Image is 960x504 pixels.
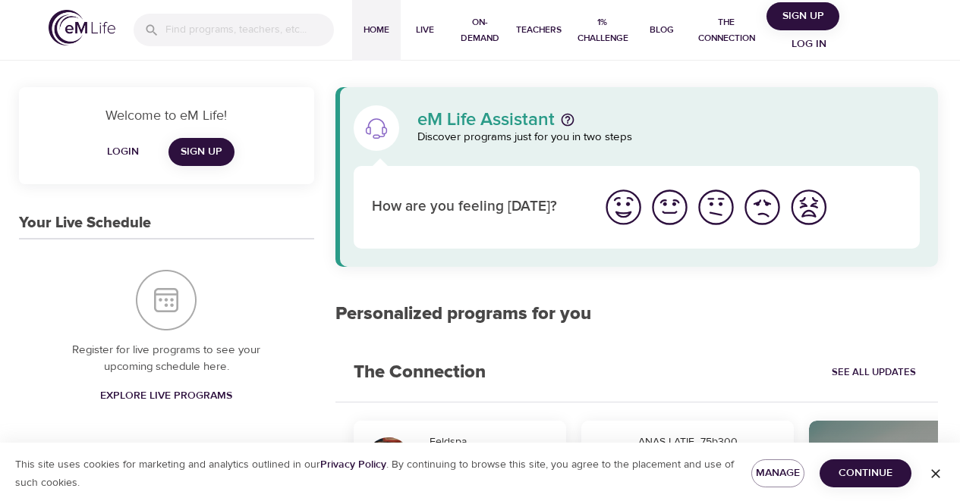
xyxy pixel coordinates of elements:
[417,111,555,129] p: eM Life Assistant
[741,186,783,228] img: bad
[574,14,631,46] span: 1% Challenge
[638,434,788,449] div: ANAS LATIF_75b300
[19,214,151,232] h3: Your Live Schedule
[168,138,234,166] a: Sign Up
[692,14,760,46] span: The Connection
[99,138,147,166] button: Login
[37,105,296,126] p: Welcome to eM Life!
[763,464,792,483] span: Manage
[832,364,916,381] span: See All Updates
[773,30,845,58] button: Log in
[832,464,899,483] span: Continue
[828,361,920,384] a: See All Updates
[779,35,839,54] span: Log in
[430,434,560,449] div: Feldspa
[165,14,334,46] input: Find programs, teachers, etc...
[649,186,691,228] img: good
[773,7,833,26] span: Sign Up
[181,142,222,161] span: Sign Up
[94,382,238,410] a: Explore Live Programs
[358,22,395,38] span: Home
[516,22,562,38] span: Teachers
[785,184,832,230] button: I'm feeling worst
[766,2,839,30] button: Sign Up
[49,10,115,45] img: logo
[417,129,921,146] p: Discover programs just for you in two steps
[647,184,693,230] button: I'm feeling good
[364,116,389,140] img: eM Life Assistant
[136,270,197,330] img: Your Live Schedule
[693,184,739,230] button: I'm feeling ok
[600,184,647,230] button: I'm feeling great
[695,186,737,228] img: ok
[455,14,504,46] span: On-Demand
[820,459,911,487] button: Continue
[100,387,232,405] span: Explore Live Programs
[335,343,504,402] h2: The Connection
[335,303,939,325] h2: Personalized programs for you
[751,459,804,487] button: Manage
[788,186,829,228] img: worst
[644,22,680,38] span: Blog
[739,184,785,230] button: I'm feeling bad
[407,22,443,38] span: Live
[105,142,141,161] span: Login
[372,196,582,218] p: How are you feeling [DATE]?
[49,342,284,376] p: Register for live programs to see your upcoming schedule here.
[320,458,386,471] a: Privacy Policy
[603,186,644,228] img: great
